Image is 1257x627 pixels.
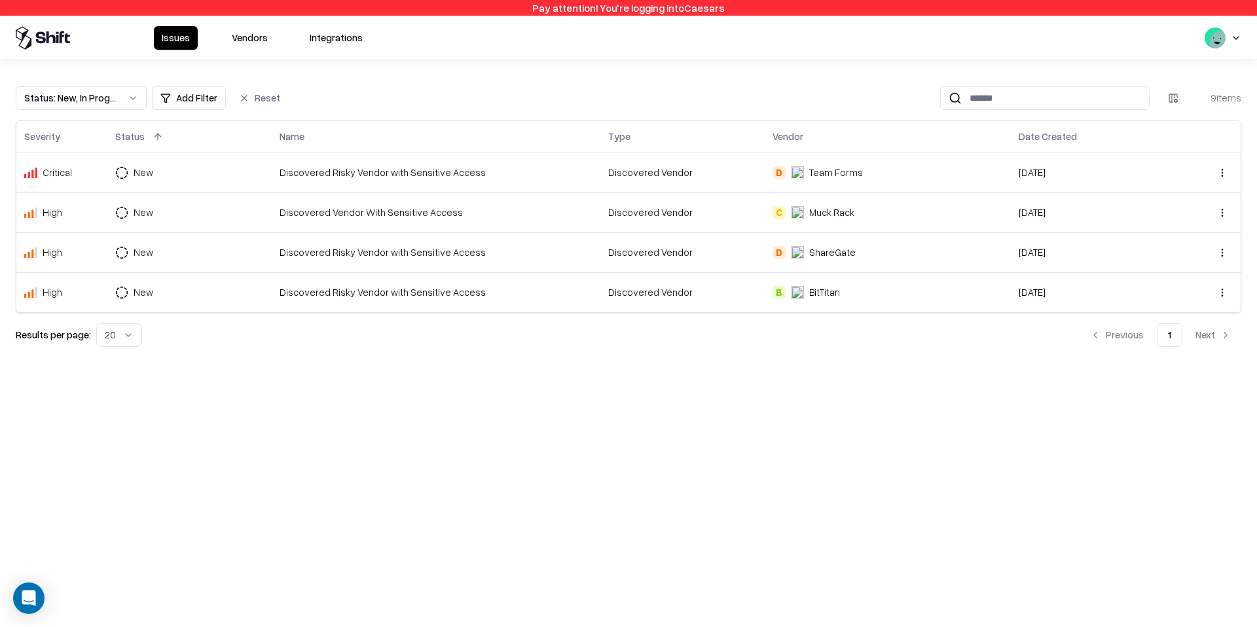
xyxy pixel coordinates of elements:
[809,206,854,219] div: Muck Rack
[280,206,592,219] div: Discovered Vendor With Sensitive Access
[791,286,804,299] img: BitTitan
[791,166,804,179] img: Team Forms
[152,86,226,110] button: Add Filter
[773,206,786,219] div: C
[809,166,863,179] div: Team Forms
[791,246,804,259] img: ShareGate
[115,281,177,304] button: New
[791,206,804,219] img: Muck Rack
[231,86,288,110] button: Reset
[280,245,592,259] div: Discovered Risky Vendor with Sensitive Access
[608,245,757,259] div: Discovered Vendor
[115,161,177,185] button: New
[16,328,91,342] p: Results per page:
[280,130,304,143] div: Name
[24,91,117,105] div: Status : New, In Progress
[608,166,757,179] div: Discovered Vendor
[24,130,60,143] div: Severity
[1157,323,1182,347] button: 1
[154,26,198,50] button: Issues
[134,245,153,259] div: New
[1019,166,1167,179] div: [DATE]
[302,26,371,50] button: Integrations
[773,246,786,259] div: D
[115,241,177,264] button: New
[773,166,786,179] div: D
[1019,206,1167,219] div: [DATE]
[608,285,757,299] div: Discovered Vendor
[1019,245,1167,259] div: [DATE]
[115,130,145,143] div: Status
[115,201,177,224] button: New
[134,166,153,179] div: New
[43,285,62,299] div: High
[13,582,45,614] div: Open Intercom Messenger
[1019,130,1077,143] div: Date Created
[134,285,153,299] div: New
[608,206,757,219] div: Discovered Vendor
[224,26,276,50] button: Vendors
[809,285,840,299] div: BitTitan
[1189,91,1241,105] div: 9 items
[608,130,630,143] div: Type
[43,166,72,179] div: Critical
[773,130,803,143] div: Vendor
[134,206,153,219] div: New
[1080,323,1241,347] nav: pagination
[280,166,592,179] div: Discovered Risky Vendor with Sensitive Access
[809,245,856,259] div: ShareGate
[43,245,62,259] div: High
[280,285,592,299] div: Discovered Risky Vendor with Sensitive Access
[43,206,62,219] div: High
[773,286,786,299] div: B
[1019,285,1167,299] div: [DATE]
